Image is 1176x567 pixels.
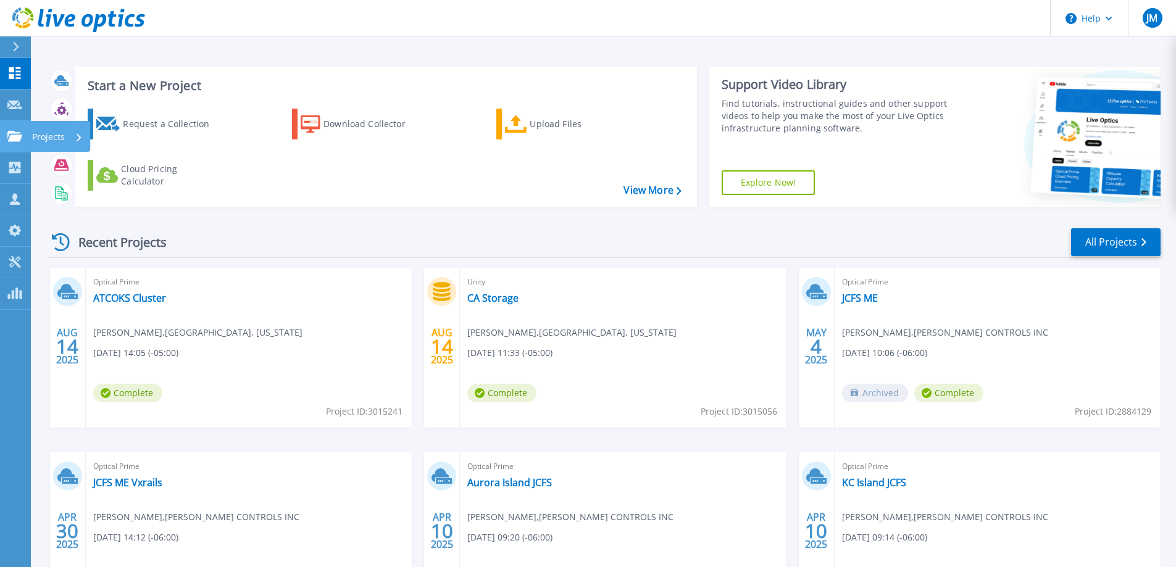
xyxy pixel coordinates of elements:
[722,170,815,195] a: Explore Now!
[431,526,453,536] span: 10
[88,79,681,93] h3: Start a New Project
[467,384,536,402] span: Complete
[722,97,952,135] div: Find tutorials, instructional guides and other support videos to help you make the most of your L...
[93,275,404,289] span: Optical Prime
[1075,405,1151,418] span: Project ID: 2884129
[804,508,828,553] div: APR 2025
[842,460,1153,473] span: Optical Prime
[467,476,552,489] a: Aurora Island JCFS
[56,341,78,352] span: 14
[93,531,178,544] span: [DATE] 14:12 (-06:00)
[701,405,777,418] span: Project ID: 3015056
[496,109,634,139] a: Upload Files
[842,292,878,304] a: JCFS ME
[56,324,79,369] div: AUG 2025
[467,460,778,473] span: Optical Prime
[467,292,519,304] a: CA Storage
[467,531,553,544] span: [DATE] 09:20 (-06:00)
[88,109,225,139] a: Request a Collection
[811,341,822,352] span: 4
[842,275,1153,289] span: Optical Prime
[56,508,79,553] div: APR 2025
[93,292,166,304] a: ATCOKS Cluster
[93,384,162,402] span: Complete
[93,476,162,489] a: JCFS ME Vxrails
[467,326,677,339] span: [PERSON_NAME] , [GEOGRAPHIC_DATA], [US_STATE]
[32,121,65,153] p: Projects
[623,184,681,196] a: View More
[805,526,827,536] span: 10
[842,326,1048,339] span: [PERSON_NAME] , [PERSON_NAME] CONTROLS INC
[467,275,778,289] span: Unity
[56,526,78,536] span: 30
[48,227,183,257] div: Recent Projects
[842,384,908,402] span: Archived
[530,112,628,136] div: Upload Files
[914,384,983,402] span: Complete
[326,405,402,418] span: Project ID: 3015241
[842,531,927,544] span: [DATE] 09:14 (-06:00)
[88,160,225,191] a: Cloud Pricing Calculator
[93,326,302,339] span: [PERSON_NAME] , [GEOGRAPHIC_DATA], [US_STATE]
[93,510,299,524] span: [PERSON_NAME] , [PERSON_NAME] CONTROLS INC
[323,112,422,136] div: Download Collector
[121,163,220,188] div: Cloud Pricing Calculator
[431,341,453,352] span: 14
[1071,228,1161,256] a: All Projects
[430,508,454,553] div: APR 2025
[123,112,222,136] div: Request a Collection
[430,324,454,369] div: AUG 2025
[722,77,952,93] div: Support Video Library
[467,510,673,524] span: [PERSON_NAME] , [PERSON_NAME] CONTROLS INC
[842,510,1048,524] span: [PERSON_NAME] , [PERSON_NAME] CONTROLS INC
[804,324,828,369] div: MAY 2025
[842,476,906,489] a: KC Island JCFS
[1146,13,1157,23] span: JM
[93,346,178,360] span: [DATE] 14:05 (-05:00)
[467,346,553,360] span: [DATE] 11:33 (-05:00)
[93,460,404,473] span: Optical Prime
[292,109,430,139] a: Download Collector
[842,346,927,360] span: [DATE] 10:06 (-06:00)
